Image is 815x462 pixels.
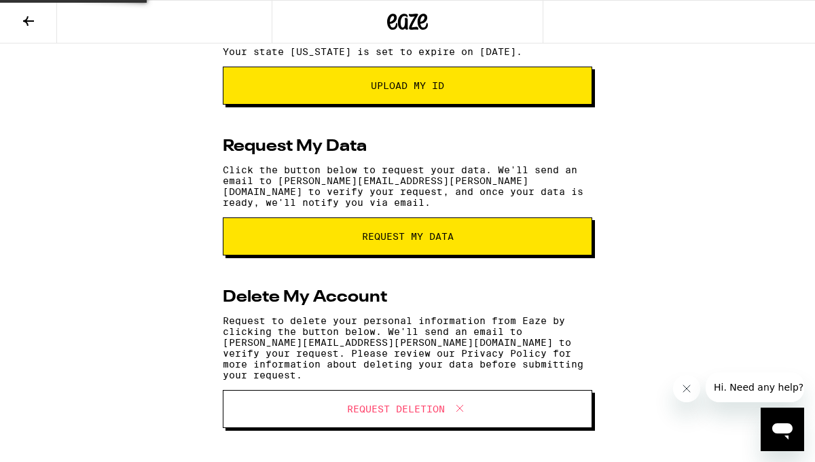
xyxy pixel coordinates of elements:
[223,139,367,155] h2: Request My Data
[223,46,592,57] p: Your state [US_STATE] is set to expire on [DATE].
[223,390,592,428] button: Request Deletion
[761,408,804,451] iframe: Button to launch messaging window
[347,404,445,414] span: Request Deletion
[371,81,444,90] span: Upload My ID
[223,315,592,380] p: Request to delete your personal information from Eaze by clicking the button below. We'll send an...
[362,232,454,241] span: request my data
[223,67,592,105] button: Upload My ID
[223,289,387,306] h2: Delete My Account
[223,217,592,255] button: request my data
[223,164,592,208] p: Click the button below to request your data. We'll send an email to [PERSON_NAME][EMAIL_ADDRESS][...
[706,372,804,402] iframe: Message from company
[673,375,700,402] iframe: Close message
